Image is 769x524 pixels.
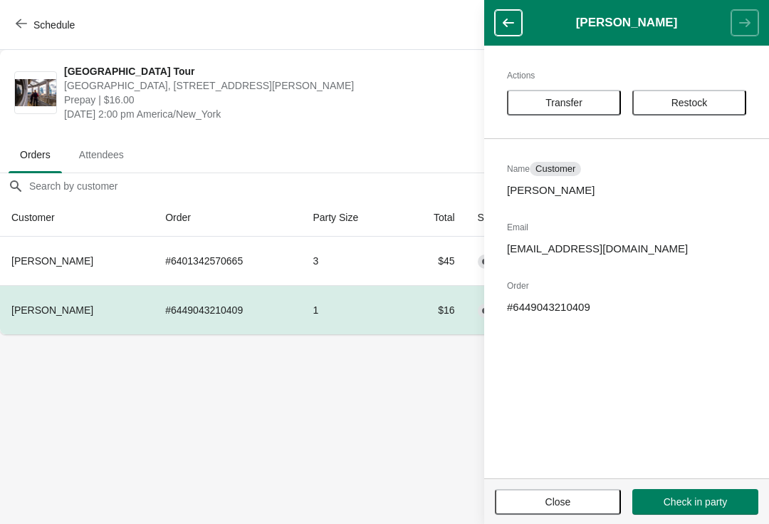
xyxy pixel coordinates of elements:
[507,220,746,235] h2: Email
[632,489,758,515] button: Check in party
[402,199,466,237] th: Total
[9,142,62,168] span: Orders
[507,90,621,115] button: Transfer
[466,199,554,237] th: Status
[154,237,301,285] td: # 6401342570665
[68,142,135,168] span: Attendees
[507,162,746,176] h2: Name
[507,300,746,314] p: # 6449043210409
[64,93,506,107] span: Prepay | $16.00
[7,12,86,38] button: Schedule
[154,199,301,237] th: Order
[33,19,75,31] span: Schedule
[402,237,466,285] td: $45
[64,78,506,93] span: [GEOGRAPHIC_DATA], [STREET_ADDRESS][PERSON_NAME]
[11,304,93,316] span: [PERSON_NAME]
[664,496,727,508] span: Check in party
[402,285,466,334] td: $16
[15,79,56,107] img: City Hall Tower Tour
[28,173,769,199] input: Search by customer
[495,489,621,515] button: Close
[301,285,402,334] td: 1
[507,242,746,256] p: [EMAIL_ADDRESS][DOMAIN_NAME]
[545,496,571,508] span: Close
[64,107,506,121] span: [DATE] 2:00 pm America/New_York
[507,279,746,293] h2: Order
[64,64,506,78] span: [GEOGRAPHIC_DATA] Tour
[301,199,402,237] th: Party Size
[522,16,731,30] h1: [PERSON_NAME]
[507,183,746,197] p: [PERSON_NAME]
[671,97,708,108] span: Restock
[154,285,301,334] td: # 6449043210409
[632,90,746,115] button: Restock
[507,68,746,83] h2: Actions
[11,255,93,267] span: [PERSON_NAME]
[301,237,402,285] td: 3
[535,163,575,175] span: Customer
[545,97,582,108] span: Transfer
